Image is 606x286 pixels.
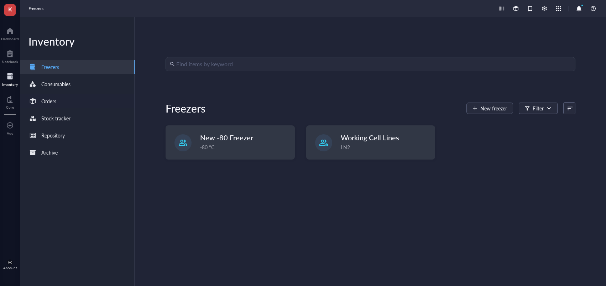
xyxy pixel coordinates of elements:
[6,94,14,109] a: Core
[8,261,12,264] span: MC
[341,143,430,151] div: LN2
[20,94,135,108] a: Orders
[7,131,14,135] div: Add
[20,34,135,48] div: Inventory
[2,48,18,64] a: Notebook
[41,80,70,88] div: Consumables
[41,114,70,122] div: Stock tracker
[20,111,135,125] a: Stock tracker
[1,37,19,41] div: Dashboard
[3,266,17,270] div: Account
[2,82,18,87] div: Inventory
[20,128,135,142] a: Repository
[41,131,65,139] div: Repository
[2,59,18,64] div: Notebook
[533,104,544,112] div: Filter
[466,103,513,114] button: New freezer
[2,71,18,87] a: Inventory
[41,149,58,156] div: Archive
[166,101,205,115] div: Freezers
[20,77,135,91] a: Consumables
[20,145,135,160] a: Archive
[200,132,253,142] span: New -80 Freezer
[28,5,45,12] a: Freezers
[341,132,399,142] span: Working Cell Lines
[480,105,507,111] span: New freezer
[8,5,12,14] span: K
[41,97,56,105] div: Orders
[1,25,19,41] a: Dashboard
[6,105,14,109] div: Core
[200,143,290,151] div: -80 °C
[20,60,135,74] a: Freezers
[41,63,59,71] div: Freezers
